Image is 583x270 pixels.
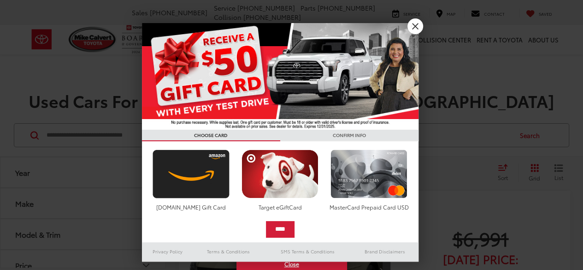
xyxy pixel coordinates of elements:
[142,246,194,257] a: Privacy Policy
[351,246,418,257] a: Brand Disclaimers
[193,246,264,257] a: Terms & Conditions
[142,23,418,130] img: 55838_top_625864.jpg
[328,150,410,198] img: mastercard.png
[264,246,351,257] a: SMS Terms & Conditions
[150,203,232,211] div: [DOMAIN_NAME] Gift Card
[280,130,418,141] h3: CONFIRM INFO
[328,203,410,211] div: MasterCard Prepaid Card USD
[150,150,232,198] img: amazoncard.png
[239,203,321,211] div: Target eGiftCard
[239,150,321,198] img: targetcard.png
[142,130,280,141] h3: CHOOSE CARD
